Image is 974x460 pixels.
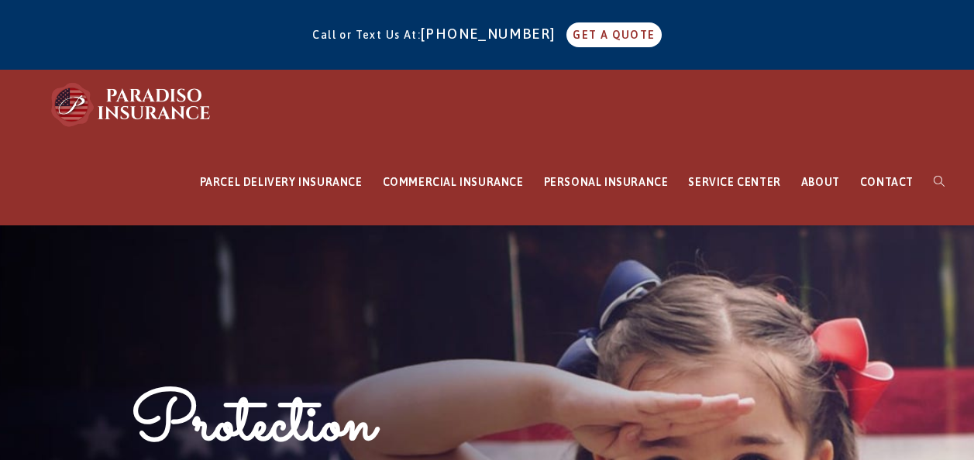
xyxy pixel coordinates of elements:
[373,139,534,225] a: COMMERCIAL INSURANCE
[566,22,661,47] a: GET A QUOTE
[421,26,563,42] a: [PHONE_NUMBER]
[46,81,217,128] img: Paradiso Insurance
[688,176,780,188] span: SERVICE CENTER
[850,139,924,225] a: CONTACT
[801,176,840,188] span: ABOUT
[200,176,363,188] span: PARCEL DELIVERY INSURANCE
[190,139,373,225] a: PARCEL DELIVERY INSURANCE
[678,139,790,225] a: SERVICE CENTER
[312,29,421,41] span: Call or Text Us At:
[383,176,524,188] span: COMMERCIAL INSURANCE
[791,139,850,225] a: ABOUT
[860,176,914,188] span: CONTACT
[544,176,669,188] span: PERSONAL INSURANCE
[534,139,679,225] a: PERSONAL INSURANCE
